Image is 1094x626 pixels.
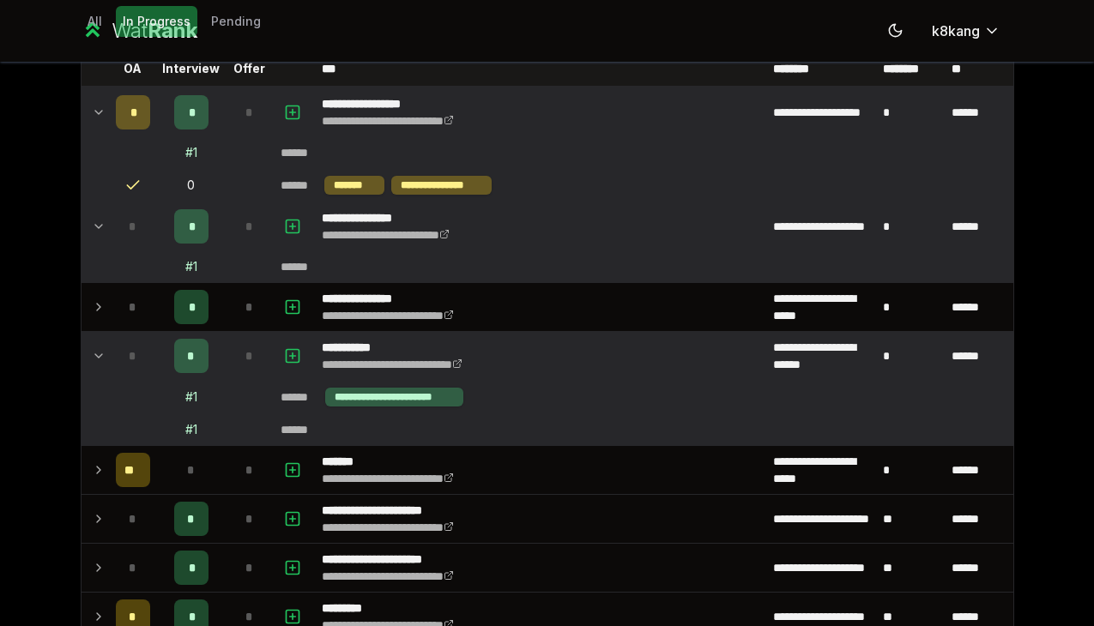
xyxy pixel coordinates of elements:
p: Interview [162,60,220,77]
span: k8kang [932,21,980,41]
div: # 1 [185,144,197,161]
button: All [81,6,109,37]
div: Wat [112,17,197,45]
button: Pending [204,6,268,37]
button: In Progress [116,6,197,37]
div: # 1 [185,421,197,438]
p: Offer [233,60,265,77]
p: OA [124,60,142,77]
button: k8kang [918,15,1014,46]
div: # 1 [185,388,197,406]
td: 0 [157,169,226,202]
div: # 1 [185,258,197,275]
